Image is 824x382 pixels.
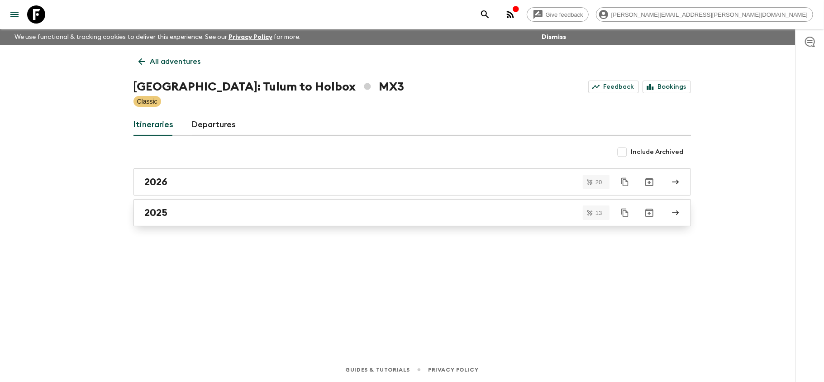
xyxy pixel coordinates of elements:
p: Classic [137,97,157,106]
a: Departures [192,114,236,136]
a: Feedback [588,81,639,93]
a: All adventures [133,53,206,71]
h1: [GEOGRAPHIC_DATA]: Tulum to Holbox MX3 [133,78,404,96]
button: Archive [640,204,658,222]
a: Privacy Policy [229,34,272,40]
h2: 2026 [145,176,168,188]
a: 2026 [133,168,691,196]
button: Archive [640,173,658,191]
a: Guides & Tutorials [345,365,410,375]
a: Itineraries [133,114,174,136]
p: We use functional & tracking cookies to deliver this experience. See our for more. [11,29,305,45]
h2: 2025 [145,207,168,219]
a: 2025 [133,199,691,226]
button: Dismiss [539,31,568,43]
button: Duplicate [617,174,633,190]
a: Give feedback [527,7,589,22]
button: Duplicate [617,205,633,221]
button: menu [5,5,24,24]
button: search adventures [476,5,494,24]
span: [PERSON_NAME][EMAIL_ADDRESS][PERSON_NAME][DOMAIN_NAME] [606,11,813,18]
p: All adventures [150,56,201,67]
div: [PERSON_NAME][EMAIL_ADDRESS][PERSON_NAME][DOMAIN_NAME] [596,7,813,22]
span: Give feedback [541,11,588,18]
span: Include Archived [631,148,684,157]
a: Bookings [643,81,691,93]
span: 20 [590,179,607,185]
span: 13 [590,210,607,216]
a: Privacy Policy [428,365,478,375]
